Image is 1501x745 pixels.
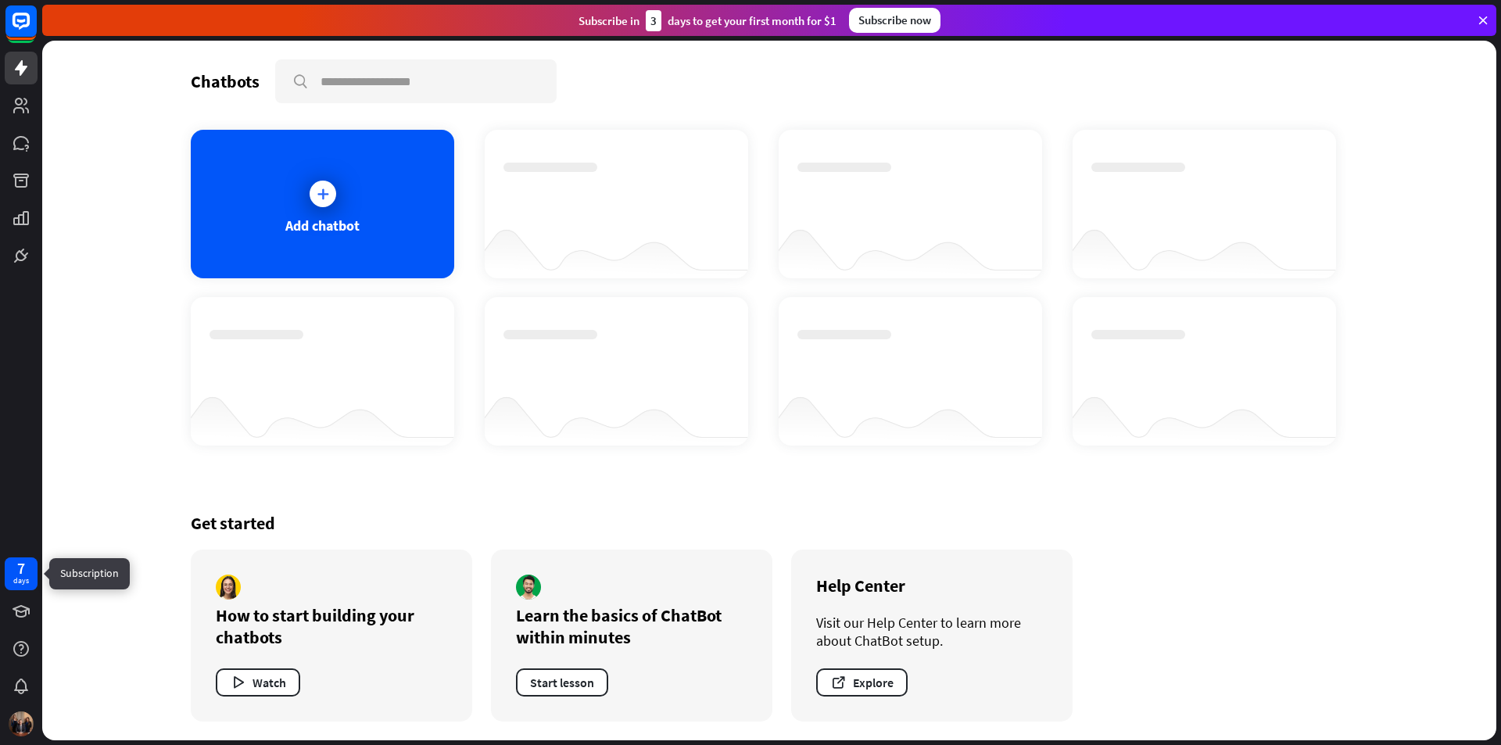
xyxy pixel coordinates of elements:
div: Learn the basics of ChatBot within minutes [516,604,747,648]
button: Start lesson [516,668,608,697]
div: Subscribe now [849,8,940,33]
a: 7 days [5,557,38,590]
div: days [13,575,29,586]
img: author [216,575,241,600]
button: Explore [816,668,908,697]
div: 3 [646,10,661,31]
div: Help Center [816,575,1048,596]
img: author [516,575,541,600]
button: Watch [216,668,300,697]
div: 7 [17,561,25,575]
div: Subscribe in days to get your first month for $1 [579,10,836,31]
div: Get started [191,512,1348,534]
button: Open LiveChat chat widget [13,6,59,53]
div: Visit our Help Center to learn more about ChatBot setup. [816,614,1048,650]
div: How to start building your chatbots [216,604,447,648]
div: Chatbots [191,70,260,92]
div: Add chatbot [285,217,360,235]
